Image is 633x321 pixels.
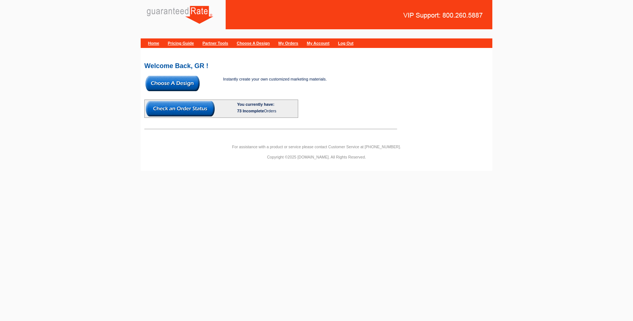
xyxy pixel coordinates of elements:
[223,77,327,81] span: Instantly create your own customized marketing materials.
[146,101,215,116] img: button-check-order-status.gif
[168,41,194,45] a: Pricing Guide
[338,41,353,45] a: Log Out
[203,41,228,45] a: Partner Tools
[237,102,274,107] b: You currently have:
[148,41,159,45] a: Home
[307,41,330,45] a: My Account
[237,108,297,114] div: Orders
[144,63,489,69] h2: Welcome Back, GR !
[145,76,200,91] img: button-choose-design.gif
[237,41,270,45] a: Choose A Design
[237,109,264,113] span: 73 Incomplete
[278,41,298,45] a: My Orders
[141,143,492,150] p: For assistance with a product or service please contact Customer Service at [PHONE_NUMBER].
[141,154,492,160] p: Copyright ©2025 [DOMAIN_NAME]. All Rights Reserved.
